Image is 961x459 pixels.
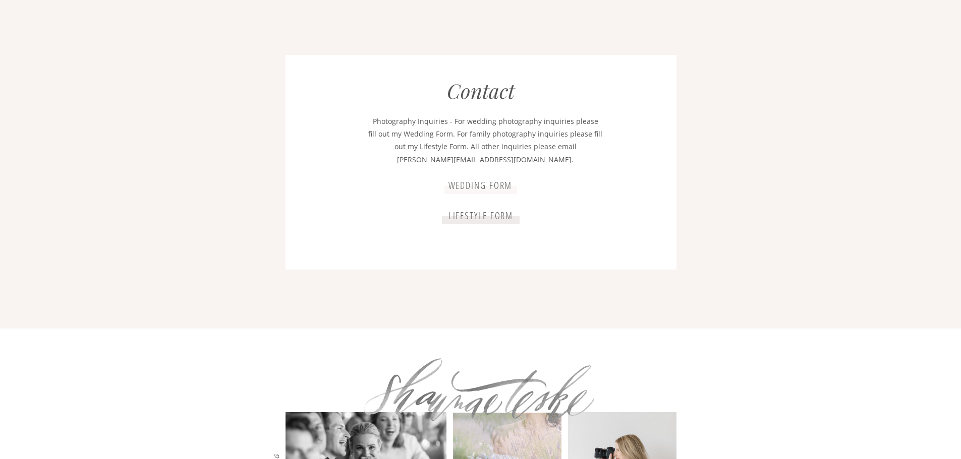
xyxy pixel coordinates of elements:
[444,180,517,190] a: wedding form
[368,115,603,167] p: Photography Inquiries - For wedding photography inquiries please fill out my Wedding Form. For fa...
[443,210,519,221] a: lifestyle form
[442,79,520,103] h2: Contact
